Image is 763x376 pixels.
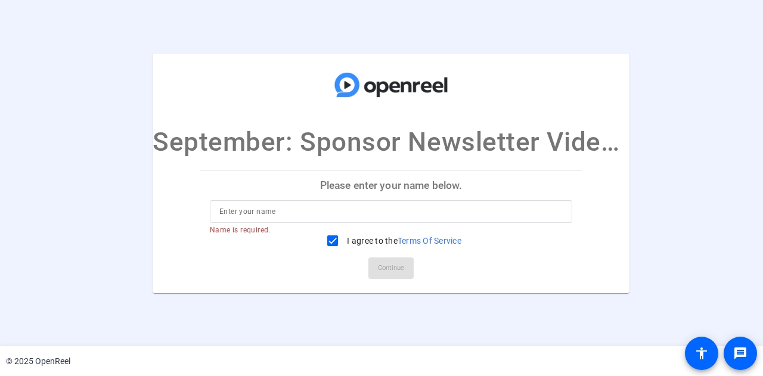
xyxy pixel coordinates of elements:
[345,235,461,247] label: I agree to the
[219,204,563,219] input: Enter your name
[6,355,70,368] div: © 2025 OpenReel
[733,346,748,361] mat-icon: message
[398,236,461,246] a: Terms Of Service
[200,171,582,200] p: Please enter your name below.
[694,346,709,361] mat-icon: accessibility
[153,122,629,161] p: September: Sponsor Newsletter Videos Cohort 3
[210,223,563,236] mat-error: Name is required.
[331,65,451,104] img: company-logo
